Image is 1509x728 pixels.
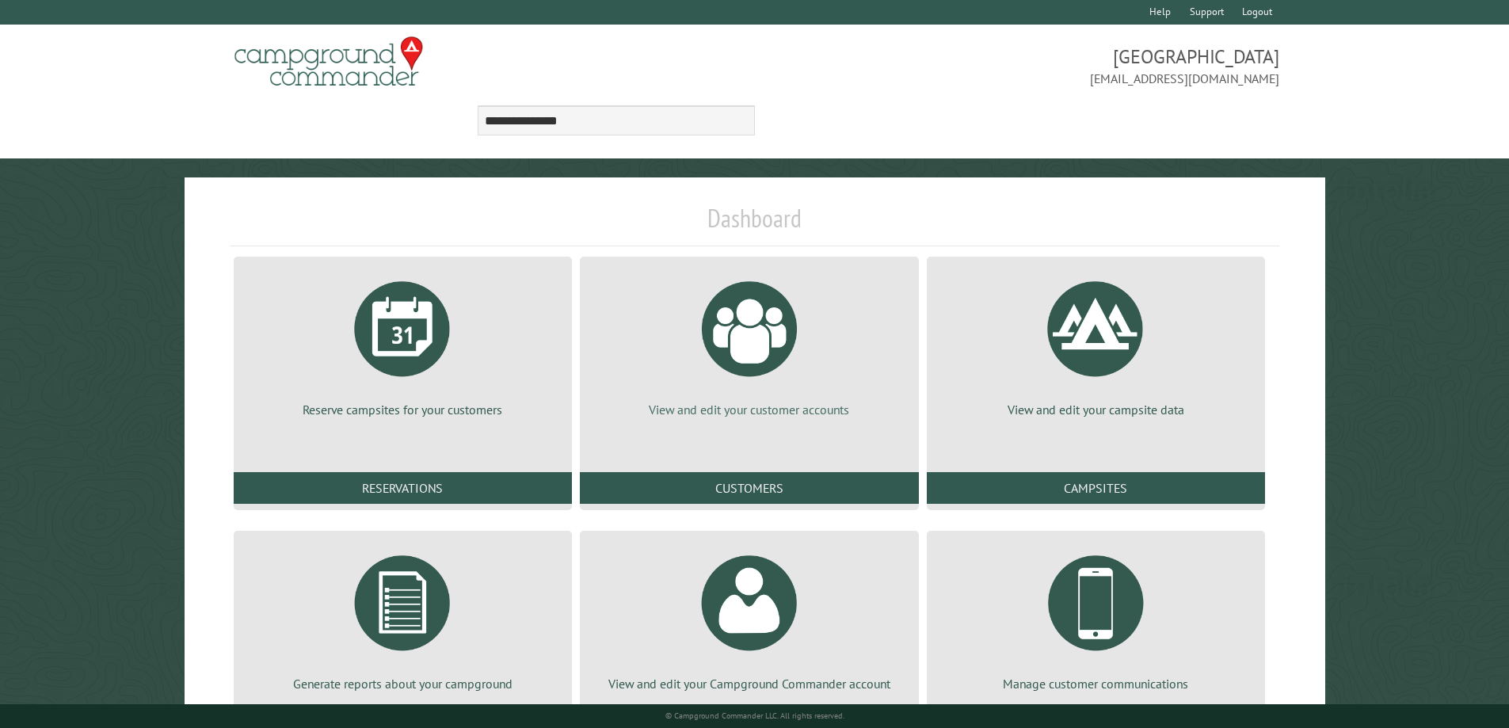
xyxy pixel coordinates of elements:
[253,401,553,418] p: Reserve campsites for your customers
[599,543,899,692] a: View and edit your Campground Commander account
[755,44,1280,88] span: [GEOGRAPHIC_DATA] [EMAIL_ADDRESS][DOMAIN_NAME]
[230,31,428,93] img: Campground Commander
[946,675,1246,692] p: Manage customer communications
[927,472,1265,504] a: Campsites
[253,675,553,692] p: Generate reports about your campground
[230,203,1280,246] h1: Dashboard
[946,269,1246,418] a: View and edit your campsite data
[234,472,572,504] a: Reservations
[253,543,553,692] a: Generate reports about your campground
[665,711,844,721] small: © Campground Commander LLC. All rights reserved.
[253,269,553,418] a: Reserve campsites for your customers
[599,675,899,692] p: View and edit your Campground Commander account
[599,401,899,418] p: View and edit your customer accounts
[599,269,899,418] a: View and edit your customer accounts
[580,472,918,504] a: Customers
[946,401,1246,418] p: View and edit your campsite data
[946,543,1246,692] a: Manage customer communications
